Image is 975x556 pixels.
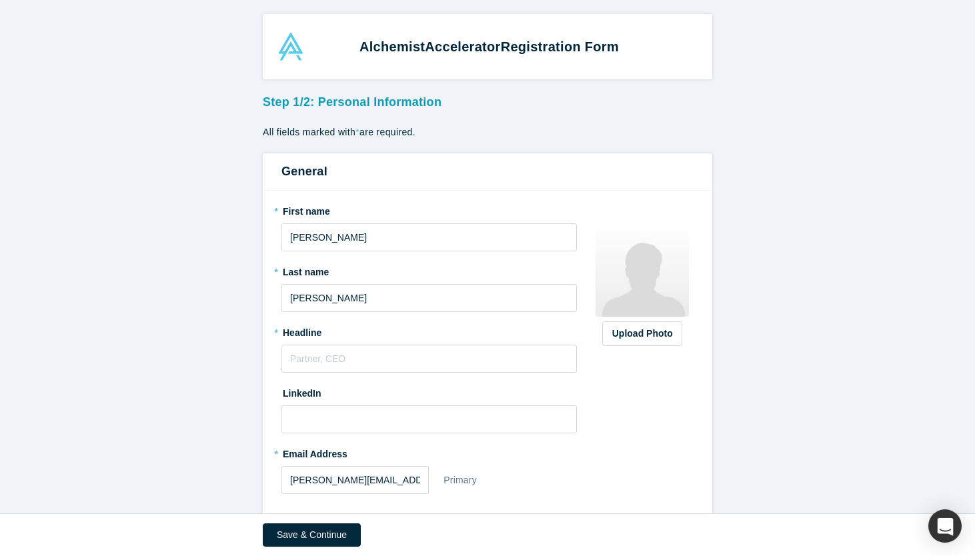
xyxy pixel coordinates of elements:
img: Alchemist Accelerator Logo [277,33,305,61]
h3: General [281,163,694,181]
div: Primary [443,469,477,492]
label: First name [281,200,577,219]
input: Partner, CEO [281,345,577,373]
p: All fields marked with are required. [263,125,712,139]
div: Upload Photo [612,327,672,341]
strong: Alchemist Registration Form [359,39,619,54]
label: Last name [281,261,577,279]
img: Profile user default [596,223,689,317]
label: Email Address [281,443,347,461]
label: Headline [281,321,577,340]
button: Save & Continue [263,523,361,547]
h3: Step 1/2: Personal Information [263,89,712,111]
label: LinkedIn [281,382,321,401]
span: Accelerator [425,39,500,54]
